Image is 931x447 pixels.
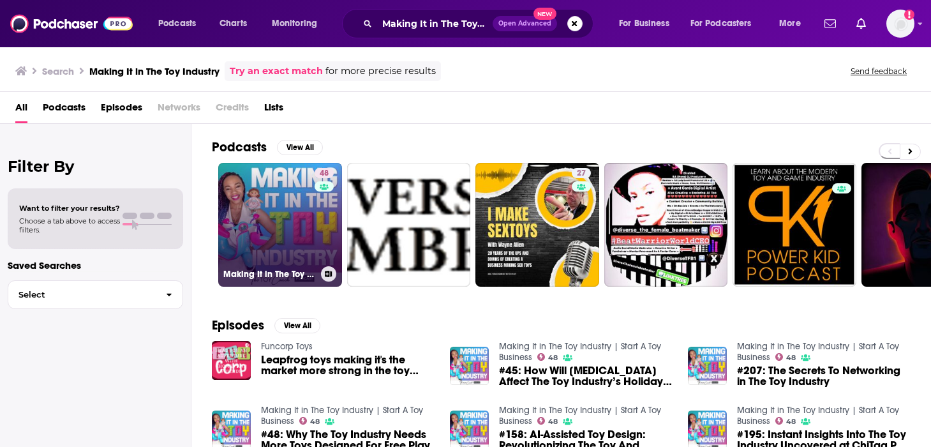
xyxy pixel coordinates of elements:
span: 48 [786,355,796,361]
a: Show notifications dropdown [819,13,841,34]
span: Podcasts [158,15,196,33]
a: Making It in The Toy Industry | Start A Toy Business [499,405,661,427]
a: 27 [572,168,591,178]
span: More [779,15,801,33]
button: open menu [770,13,817,34]
button: open menu [682,13,770,34]
span: 48 [786,419,796,425]
a: Funcorp Toys [261,341,313,352]
button: Show profile menu [886,10,914,38]
span: 27 [577,167,586,180]
h3: Making It in The Toy Industry | Start A Toy Business [223,269,316,280]
a: 0 [733,163,856,287]
a: Making It in The Toy Industry | Start A Toy Business [737,341,899,363]
a: Making It in The Toy Industry | Start A Toy Business [499,341,661,363]
a: Episodes [101,97,142,123]
svg: Add a profile image [904,10,914,20]
span: Networks [158,97,200,123]
button: open menu [263,13,334,34]
img: User Profile [886,10,914,38]
a: Show notifications dropdown [851,13,871,34]
img: Podchaser - Follow, Share and Rate Podcasts [10,11,133,36]
a: 48 [775,417,796,425]
a: Podcasts [43,97,86,123]
a: Try an exact match [230,64,323,79]
a: 48Making It in The Toy Industry | Start A Toy Business [218,163,342,287]
input: Search podcasts, credits, & more... [377,13,493,34]
a: #207: The Secrets To Networking in The Toy Industry [737,365,911,387]
span: 48 [548,419,558,425]
button: Send feedback [847,66,911,77]
span: Want to filter your results? [19,204,120,213]
img: #45: How Will COVID-19 Affect The Toy Industry’s Holiday Season? [450,347,489,386]
h3: Search [42,65,74,77]
p: Saved Searches [8,259,183,271]
span: For Podcasters [690,15,752,33]
span: 48 [320,167,329,180]
span: Select [8,291,156,299]
h2: Podcasts [212,139,267,155]
a: Making It in The Toy Industry | Start A Toy Business [261,405,423,427]
button: View All [274,318,320,333]
a: 48 [299,417,320,425]
span: 48 [548,355,558,361]
a: Lists [264,97,283,123]
h2: Filter By [8,157,183,176]
span: Logged in as sophiak [886,10,914,38]
h2: Episodes [212,317,264,333]
button: open menu [610,13,685,34]
span: Choose a tab above to access filters. [19,216,120,234]
div: 0 [832,168,851,282]
a: #45: How Will COVID-19 Affect The Toy Industry’s Holiday Season? [499,365,673,387]
button: Open AdvancedNew [493,16,557,31]
button: open menu [149,13,212,34]
a: 27 [475,163,599,287]
a: EpisodesView All [212,317,320,333]
button: Select [8,280,183,309]
a: All [15,97,27,123]
span: Monitoring [272,15,317,33]
a: 48 [537,353,558,361]
a: 48 [315,168,334,178]
span: New [533,8,556,20]
div: Search podcasts, credits, & more... [354,9,606,38]
span: Charts [220,15,247,33]
img: Leapfrog toys making it's the market more strong in the toy industry [212,341,251,380]
a: PodcastsView All [212,139,323,155]
span: Credits [216,97,249,123]
h3: Making It in The Toy Industry [89,65,220,77]
img: #207: The Secrets To Networking in The Toy Industry [688,347,727,386]
span: Open Advanced [498,20,551,27]
a: Charts [211,13,255,34]
a: Making It in The Toy Industry | Start A Toy Business [737,405,899,427]
span: For Business [619,15,669,33]
span: 48 [310,419,320,425]
span: #45: How Will [MEDICAL_DATA] Affect The Toy Industry’s Holiday Season? [499,365,673,387]
button: View All [277,140,323,155]
span: for more precise results [325,64,436,79]
a: 48 [537,417,558,425]
a: Leapfrog toys making it's the market more strong in the toy industry [261,354,435,376]
a: 48 [775,353,796,361]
